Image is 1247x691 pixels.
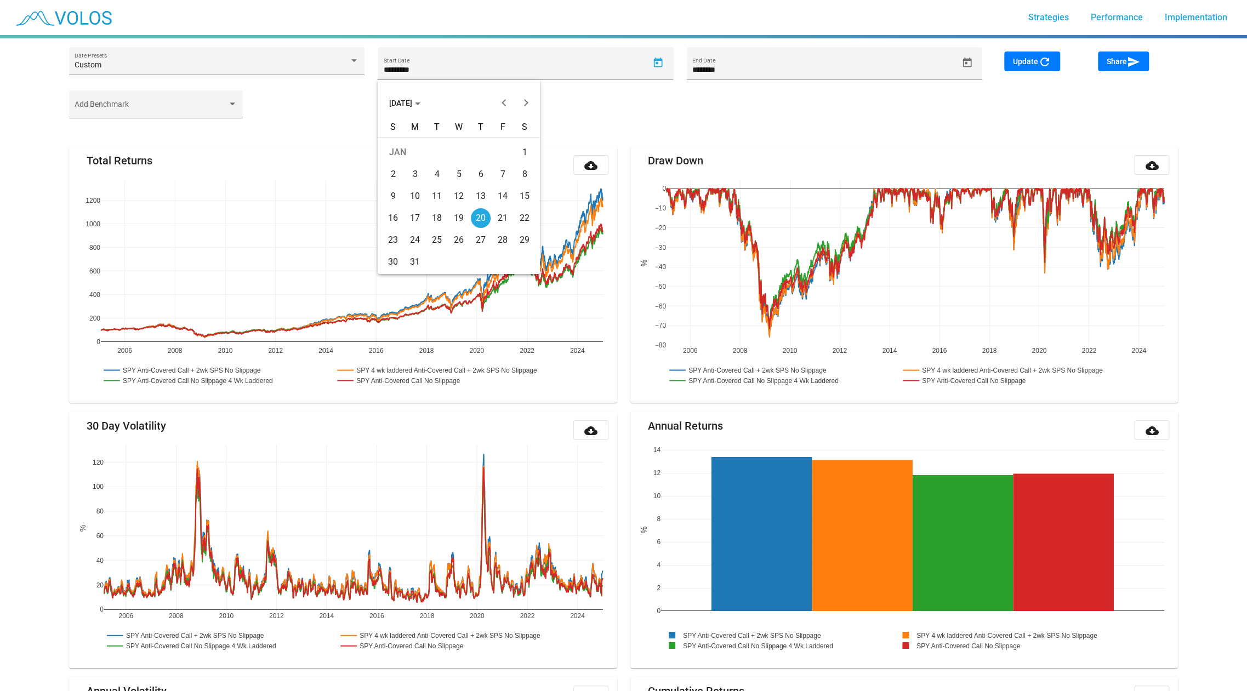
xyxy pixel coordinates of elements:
[492,229,514,251] td: January 28, 2005
[405,208,425,228] div: 17
[515,208,534,228] div: 22
[405,164,425,184] div: 3
[382,185,404,207] td: January 9, 2005
[382,122,404,137] th: Sunday
[404,229,426,251] td: January 24, 2005
[426,122,448,137] th: Tuesday
[492,207,514,229] td: January 21, 2005
[515,92,537,114] button: Next month
[382,163,404,185] td: January 2, 2005
[383,186,403,206] div: 9
[427,230,447,250] div: 25
[514,141,536,163] td: January 1, 2005
[427,208,447,228] div: 18
[515,230,534,250] div: 29
[471,230,491,250] div: 27
[383,208,403,228] div: 16
[514,229,536,251] td: January 29, 2005
[493,92,515,114] button: Previous month
[493,164,513,184] div: 7
[448,229,470,251] td: January 26, 2005
[471,164,491,184] div: 6
[493,186,513,206] div: 14
[493,208,513,228] div: 21
[492,185,514,207] td: January 14, 2005
[493,230,513,250] div: 28
[449,186,469,206] div: 12
[404,185,426,207] td: January 10, 2005
[470,122,492,137] th: Thursday
[514,185,536,207] td: January 15, 2005
[514,163,536,185] td: January 8, 2005
[383,164,403,184] div: 2
[389,99,420,107] span: [DATE]
[426,185,448,207] td: January 11, 2005
[382,229,404,251] td: January 23, 2005
[405,252,425,272] div: 31
[470,207,492,229] td: January 20, 2005
[426,229,448,251] td: January 25, 2005
[426,163,448,185] td: January 4, 2005
[380,92,429,114] button: Choose month and year
[470,229,492,251] td: January 27, 2005
[514,207,536,229] td: January 22, 2005
[448,122,470,137] th: Wednesday
[404,122,426,137] th: Monday
[448,207,470,229] td: January 19, 2005
[382,251,404,273] td: January 30, 2005
[470,163,492,185] td: January 6, 2005
[515,186,534,206] div: 15
[515,164,534,184] div: 8
[515,142,534,162] div: 1
[404,251,426,273] td: January 31, 2005
[426,207,448,229] td: January 18, 2005
[383,252,403,272] div: 30
[449,164,469,184] div: 5
[383,230,403,250] div: 23
[448,185,470,207] td: January 12, 2005
[405,230,425,250] div: 24
[427,186,447,206] div: 11
[471,186,491,206] div: 13
[382,207,404,229] td: January 16, 2005
[449,230,469,250] div: 26
[382,141,514,163] td: JAN
[427,164,447,184] div: 4
[470,185,492,207] td: January 13, 2005
[405,186,425,206] div: 10
[492,122,514,137] th: Friday
[449,208,469,228] div: 19
[492,163,514,185] td: January 7, 2005
[404,207,426,229] td: January 17, 2005
[448,163,470,185] td: January 5, 2005
[514,122,536,137] th: Saturday
[404,163,426,185] td: January 3, 2005
[471,208,491,228] div: 20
